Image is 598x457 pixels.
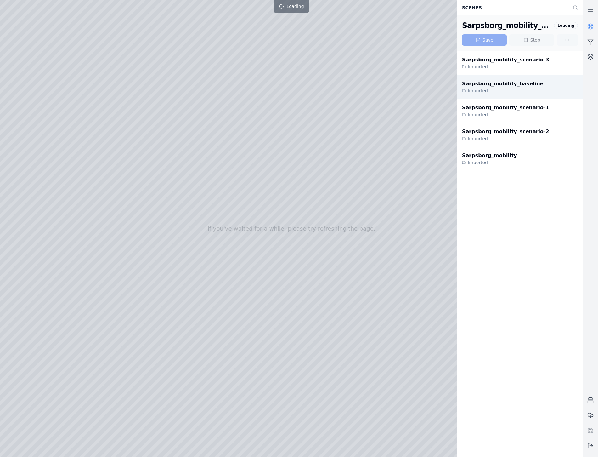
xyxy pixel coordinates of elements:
div: Imported [462,64,549,70]
div: Imported [462,111,549,118]
div: Imported [462,159,517,166]
div: Loading [554,22,578,29]
div: Sarpsborg_mobility_scenario-3 [462,56,549,64]
span: Loading [286,3,304,9]
div: Scenes [458,2,569,14]
div: Sarpsborg_mobility_scenario-2 [462,128,549,135]
div: Sarpsborg_mobility [462,152,517,159]
div: Imported [462,135,549,142]
div: Sarpsborg_mobility_scenario-1 [462,104,549,111]
div: Imported [462,88,543,94]
div: Sarpsborg_mobility_baseline [462,20,551,31]
div: Sarpsborg_mobility_baseline [462,80,543,88]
